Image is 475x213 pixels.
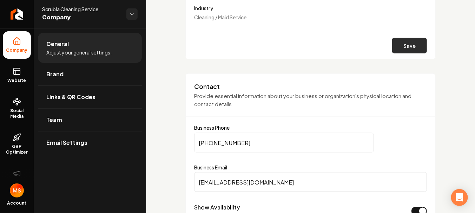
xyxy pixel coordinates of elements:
span: Company [42,13,121,22]
label: Show Availability [194,204,240,211]
p: Provide essential information about your business or organization's physical location and contact... [194,92,427,108]
img: Michael Sexton [10,183,24,198]
span: Cleaning / Maid Service [194,14,246,20]
span: Company [4,47,31,53]
button: Ads [3,163,31,191]
span: Social Media [3,108,31,119]
label: Business Email [194,164,427,171]
span: Website [5,78,29,83]
span: Email Settings [46,138,87,147]
a: Brand [38,63,142,85]
button: Open user button [10,183,24,198]
a: Social Media [3,92,31,125]
h3: Contact [194,82,427,91]
span: GBP Optimizer [3,144,31,155]
img: Rebolt Logo [11,8,24,20]
a: Website [3,62,31,89]
span: Team [46,116,62,124]
label: Industry [194,4,427,12]
a: Team [38,109,142,131]
span: Account [7,200,27,206]
input: Business Email [194,172,427,192]
a: Email Settings [38,131,142,154]
span: Scrubla Cleaning Service [42,6,121,13]
button: Save [392,38,427,53]
div: Open Intercom Messenger [451,189,468,206]
label: Business Phone [194,125,427,130]
span: General [46,40,69,48]
a: GBP Optimizer [3,128,31,161]
span: Ads [10,180,24,185]
a: Links & QR Codes [38,86,142,108]
span: Brand [46,70,64,78]
span: Links & QR Codes [46,93,95,101]
span: Adjust your general settings. [46,49,112,56]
